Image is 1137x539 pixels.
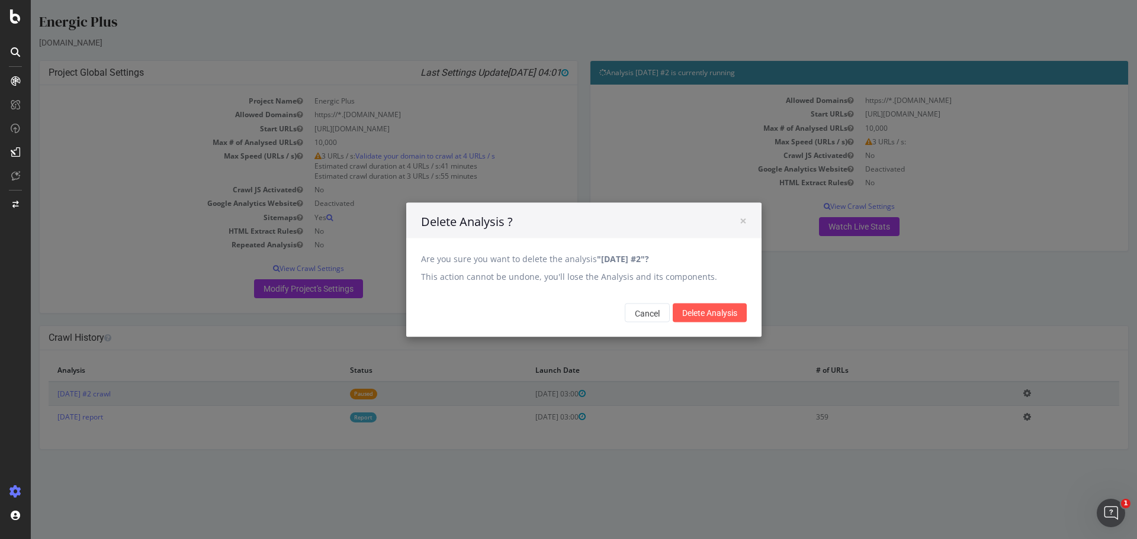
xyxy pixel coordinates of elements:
[1121,499,1130,508] span: 1
[390,253,716,264] p: Are you sure you want to delete the analysis
[390,270,716,282] p: This action cannot be undone, you'll lose the Analysis and its components.
[566,253,618,264] b: "[DATE] #2"?
[1097,499,1125,527] iframe: Intercom live chat
[709,212,716,228] span: ×
[594,303,639,322] button: Cancel
[642,303,716,322] input: Delete Analysis
[390,213,716,230] h4: Delete Analysis ?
